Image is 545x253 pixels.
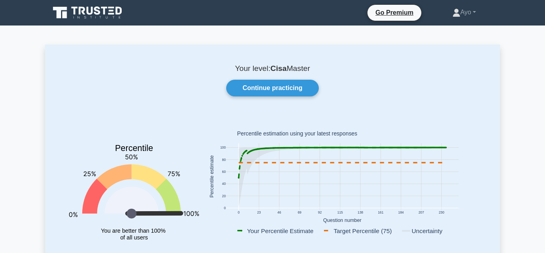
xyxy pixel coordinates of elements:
[378,210,383,214] text: 161
[419,210,424,214] text: 207
[271,64,287,73] b: Cisa
[238,210,240,214] text: 0
[318,210,322,214] text: 92
[101,228,166,234] tspan: You are better than 100%
[120,235,148,241] tspan: of all users
[64,64,481,73] p: Your level: Master
[209,155,215,198] text: Percentile estimate
[338,210,343,214] text: 115
[224,206,226,210] text: 0
[277,210,281,214] text: 46
[115,143,153,153] text: Percentile
[222,158,226,162] text: 80
[357,210,363,214] text: 138
[222,182,226,186] text: 40
[226,80,319,96] a: Continue practicing
[257,210,261,214] text: 23
[439,210,444,214] text: 230
[371,8,418,18] a: Go Premium
[222,170,226,174] text: 60
[323,218,361,223] text: Question number
[298,210,302,214] text: 69
[220,146,226,150] text: 100
[222,194,226,198] text: 20
[433,4,495,20] a: Ayo
[398,210,404,214] text: 184
[237,131,357,137] text: Percentile estimation using your latest responses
